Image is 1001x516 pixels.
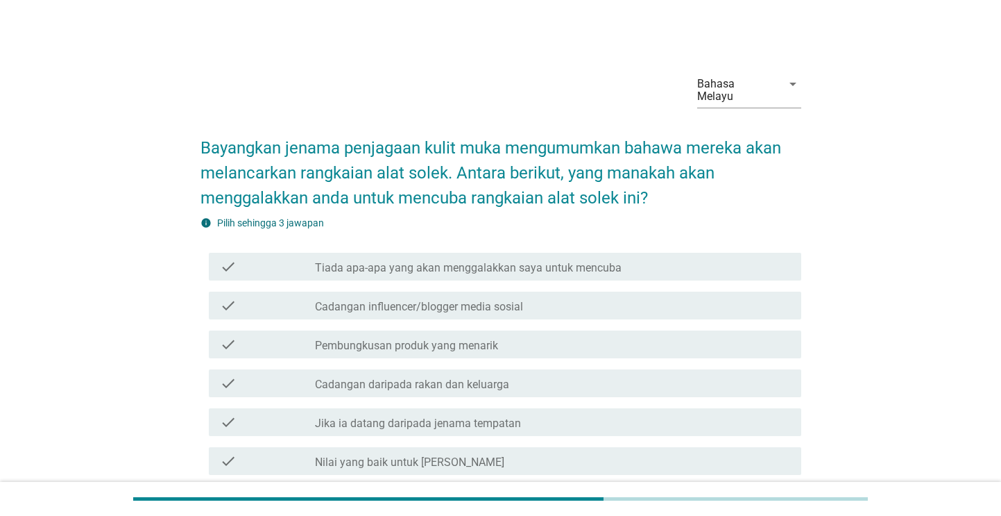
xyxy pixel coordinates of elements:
label: Cadangan influencer/blogger media sosial [315,300,523,314]
label: Pembungkusan produk yang menarik [315,339,498,353]
label: Tiada apa-apa yang akan menggalakkan saya untuk mencuba [315,261,622,275]
label: Nilai yang baik untuk [PERSON_NAME] [315,456,504,469]
i: check [220,336,237,353]
label: Cadangan daripada rakan dan keluarga [315,378,509,392]
i: check [220,375,237,392]
h2: Bayangkan jenama penjagaan kulit muka mengumumkan bahawa mereka akan melancarkan rangkaian alat s... [200,122,801,210]
label: Jika ia datang daripada jenama tempatan [315,417,521,431]
i: arrow_drop_down [785,76,801,92]
div: Bahasa Melayu [697,78,773,103]
i: check [220,414,237,431]
i: check [220,258,237,275]
i: check [220,453,237,469]
i: check [220,297,237,314]
i: info [200,217,212,228]
label: Pilih sehingga 3 jawapan [217,217,324,228]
